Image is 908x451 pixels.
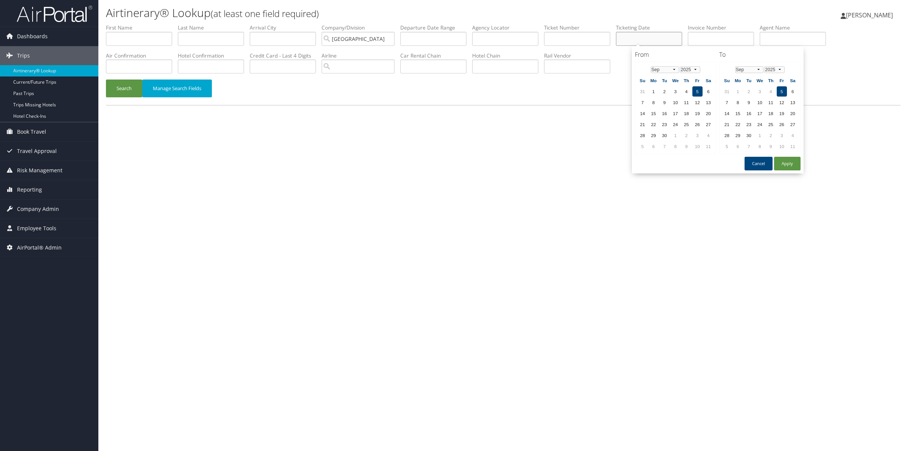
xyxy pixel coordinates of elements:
[777,108,787,119] td: 19
[681,130,692,140] td: 2
[544,52,616,59] label: Rail Vendor
[722,119,732,130] td: 21
[733,119,743,130] td: 22
[703,86,714,97] td: 6
[659,86,670,97] td: 2
[142,80,212,97] button: Manage Search Fields
[648,119,659,130] td: 22
[637,130,648,140] td: 28
[788,86,798,97] td: 6
[777,97,787,108] td: 12
[755,108,765,119] td: 17
[688,24,760,31] label: Invoice Number
[766,108,776,119] td: 18
[766,119,776,130] td: 25
[659,108,670,119] td: 16
[681,97,692,108] td: 11
[722,75,732,86] th: Su
[733,86,743,97] td: 1
[178,52,250,59] label: Hotel Confirmation
[17,180,42,199] span: Reporting
[637,86,648,97] td: 31
[755,130,765,140] td: 1
[755,119,765,130] td: 24
[17,122,46,141] span: Book Travel
[788,130,798,140] td: 4
[681,86,692,97] td: 4
[766,86,776,97] td: 4
[777,130,787,140] td: 3
[703,130,714,140] td: 4
[659,130,670,140] td: 30
[788,119,798,130] td: 27
[766,130,776,140] td: 2
[17,27,48,46] span: Dashboards
[250,52,322,59] label: Credit Card - Last 4 Digits
[777,86,787,97] td: 5
[722,108,732,119] td: 14
[322,24,400,31] label: Company/Division
[637,75,648,86] th: Su
[788,108,798,119] td: 20
[681,75,692,86] th: Th
[659,97,670,108] td: 9
[670,119,681,130] td: 24
[648,108,659,119] td: 15
[788,97,798,108] td: 13
[17,238,62,257] span: AirPortal® Admin
[637,141,648,151] td: 5
[788,141,798,151] td: 11
[733,97,743,108] td: 8
[681,141,692,151] td: 9
[766,141,776,151] td: 9
[766,75,776,86] th: Th
[692,108,703,119] td: 19
[659,141,670,151] td: 7
[670,86,681,97] td: 3
[648,141,659,151] td: 6
[722,86,732,97] td: 31
[106,80,142,97] button: Search
[670,75,681,86] th: We
[659,75,670,86] th: Tu
[722,141,732,151] td: 5
[106,5,636,21] h1: Airtinerary® Lookup
[777,141,787,151] td: 10
[692,130,703,140] td: 3
[17,142,57,161] span: Travel Approval
[637,97,648,108] td: 7
[17,200,59,218] span: Company Admin
[692,75,703,86] th: Fr
[719,50,801,59] h4: To
[744,141,754,151] td: 7
[744,97,754,108] td: 9
[703,75,714,86] th: Sa
[670,130,681,140] td: 1
[703,119,714,130] td: 27
[744,75,754,86] th: Tu
[745,157,773,170] button: Cancel
[703,97,714,108] td: 13
[472,24,544,31] label: Agency Locator
[106,24,178,31] label: First Name
[681,108,692,119] td: 18
[17,161,62,180] span: Risk Management
[722,130,732,140] td: 28
[777,75,787,86] th: Fr
[670,97,681,108] td: 10
[635,50,716,59] h4: From
[178,24,250,31] label: Last Name
[841,4,900,27] a: [PERSON_NAME]
[744,130,754,140] td: 30
[733,108,743,119] td: 15
[692,86,703,97] td: 5
[703,141,714,151] td: 11
[733,141,743,151] td: 6
[755,97,765,108] td: 10
[17,5,92,23] img: airportal-logo.png
[472,52,544,59] label: Hotel Chain
[659,119,670,130] td: 23
[755,75,765,86] th: We
[733,130,743,140] td: 29
[692,141,703,151] td: 10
